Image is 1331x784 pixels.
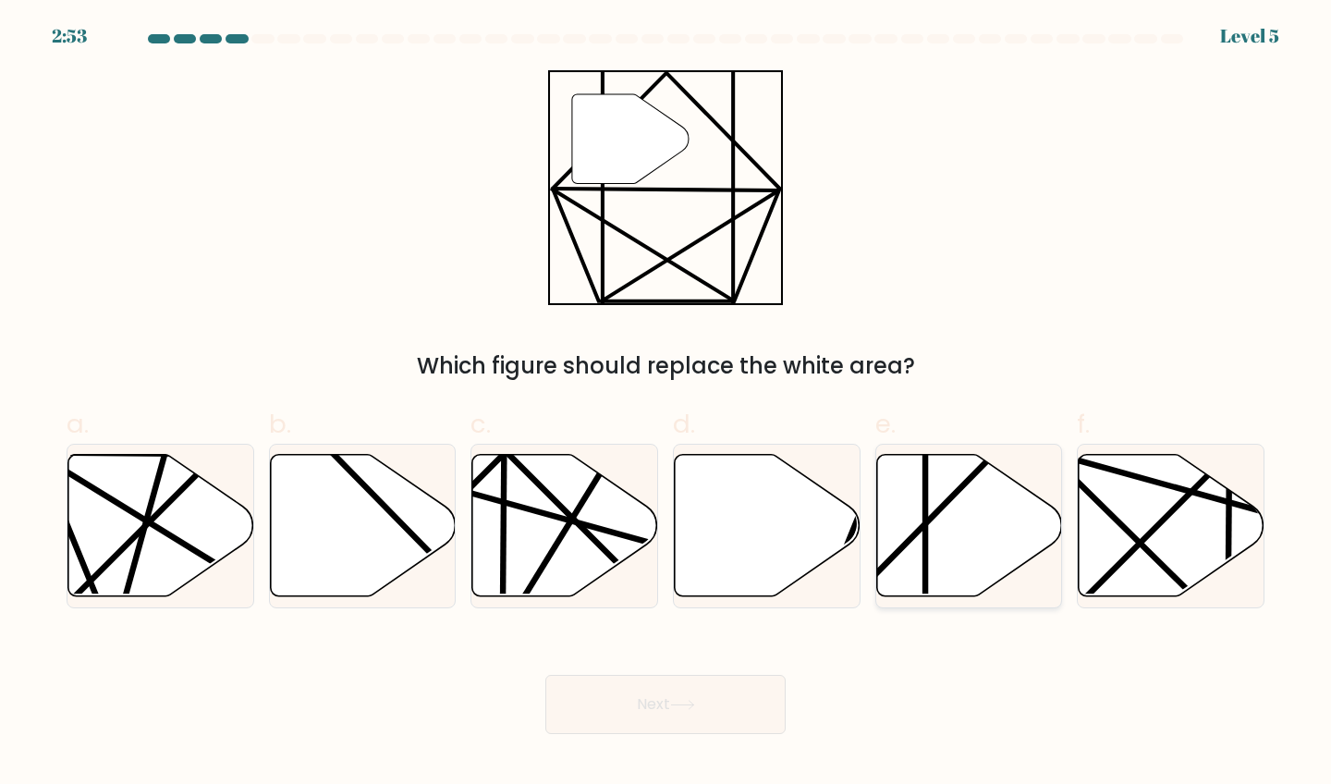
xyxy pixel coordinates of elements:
span: f. [1077,406,1090,442]
div: Which figure should replace the white area? [78,349,1253,383]
span: e. [875,406,896,442]
div: 2:53 [52,22,87,50]
button: Next [545,675,786,734]
span: d. [673,406,695,442]
span: c. [470,406,491,442]
span: a. [67,406,89,442]
div: Level 5 [1220,22,1279,50]
g: " [572,94,689,184]
span: b. [269,406,291,442]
